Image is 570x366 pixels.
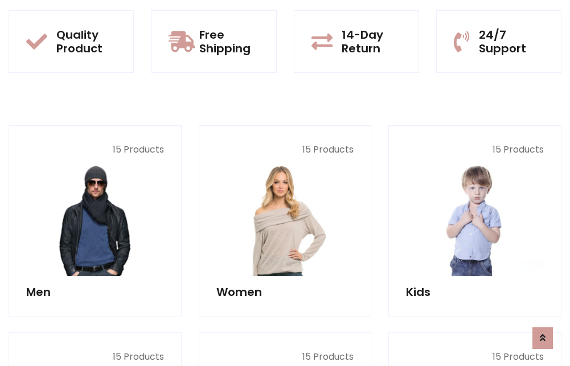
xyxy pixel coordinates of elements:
h5: 24/7 Support [479,28,544,55]
p: 15 Products [216,350,354,364]
h5: Free Shipping [199,28,259,55]
p: 15 Products [406,143,544,157]
h5: Men [26,285,164,299]
p: 15 Products [406,350,544,364]
h5: 14-Day Return [342,28,401,55]
p: 15 Products [26,143,164,157]
p: 15 Products [26,350,164,364]
h5: Women [216,285,354,299]
p: 15 Products [216,143,354,157]
h5: Quality Product [56,28,116,55]
h5: Kids [406,285,544,299]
